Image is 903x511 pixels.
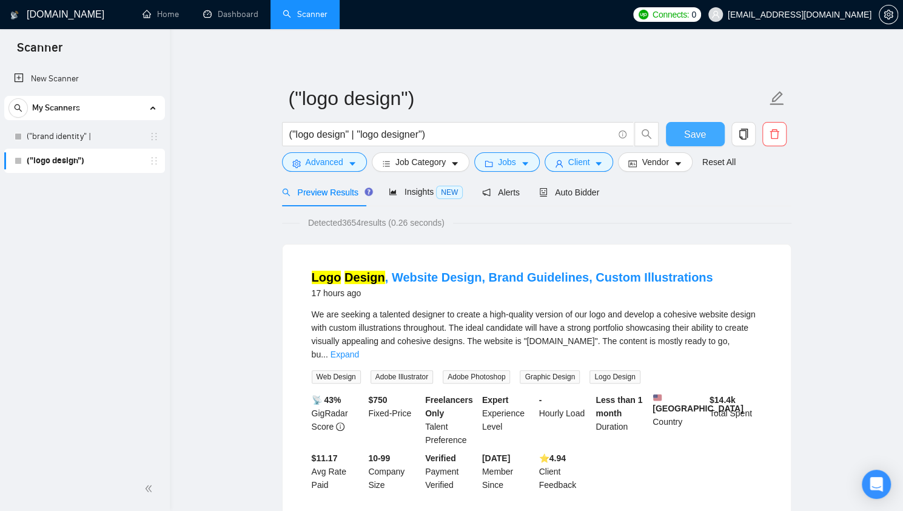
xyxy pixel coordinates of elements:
div: Company Size [366,452,423,492]
b: Less than 1 month [596,395,642,418]
span: user [555,159,563,168]
span: caret-down [674,159,682,168]
span: Graphic Design [520,370,580,384]
button: userClientcaret-down [545,152,614,172]
span: holder [149,132,159,141]
span: We are seeking a talented designer to create a high-quality version of our logo and develop a coh... [312,310,756,359]
div: Client Feedback [537,452,594,492]
button: folderJobscaret-down [474,152,540,172]
span: Vendor [642,155,668,169]
span: Scanner [7,39,72,64]
button: delete [762,122,787,146]
input: Search Freelance Jobs... [289,127,613,142]
span: Insights [389,187,463,197]
span: Adobe Illustrator [371,370,433,384]
div: Avg Rate Paid [309,452,366,492]
div: Experience Level [480,393,537,447]
span: bars [382,159,391,168]
button: copy [731,122,756,146]
b: $ 14.4k [710,395,736,405]
mark: Logo [312,271,341,284]
span: robot [539,188,548,197]
a: Reset All [702,155,736,169]
span: Detected 3654 results (0.26 seconds) [300,216,453,229]
div: GigRadar Score [309,393,366,447]
button: search [634,122,659,146]
span: notification [482,188,491,197]
div: Payment Verified [423,452,480,492]
img: logo [10,5,19,25]
li: My Scanners [4,96,165,173]
span: caret-down [594,159,603,168]
b: Expert [482,395,509,405]
a: searchScanner [283,9,327,19]
li: New Scanner [4,67,165,91]
span: info-circle [336,422,344,431]
span: My Scanners [32,96,80,120]
div: Talent Preference [423,393,480,447]
img: upwork-logo.png [639,10,648,19]
button: Save [666,122,725,146]
b: ⭐️ 4.94 [539,453,566,463]
a: dashboardDashboard [203,9,258,19]
span: search [282,188,290,197]
b: 📡 43% [312,395,341,405]
span: caret-down [348,159,357,168]
button: setting [879,5,898,24]
div: Hourly Load [537,393,594,447]
span: Advanced [306,155,343,169]
b: Freelancers Only [425,395,473,418]
a: Logo Design, Website Design, Brand Guidelines, Custom Illustrations [312,271,713,284]
span: Client [568,155,590,169]
button: idcardVendorcaret-down [618,152,692,172]
div: Duration [593,393,650,447]
input: Scanner name... [289,83,767,113]
span: caret-down [521,159,529,168]
span: user [711,10,720,19]
b: $ 750 [368,395,387,405]
span: holder [149,156,159,166]
span: Web Design [312,370,361,384]
span: delete [763,129,786,140]
a: ("brand identity" | [27,124,142,149]
a: ("logo design") [27,149,142,173]
span: Adobe Photoshop [443,370,510,384]
span: search [635,129,658,140]
span: Auto Bidder [539,188,599,197]
div: We are seeking a talented designer to create a high-quality version of our logo and develop a coh... [312,308,762,361]
span: Connects: [653,8,689,21]
div: Country [650,393,707,447]
b: - [539,395,542,405]
b: 10-99 [368,453,390,463]
div: Member Since [480,452,537,492]
b: [DATE] [482,453,510,463]
a: setting [879,10,898,19]
span: Save [684,127,706,142]
span: search [9,104,27,112]
span: setting [292,159,301,168]
span: area-chart [389,188,397,196]
div: 17 hours ago [312,286,713,300]
span: Alerts [482,188,520,197]
span: Logo Design [589,370,640,384]
span: folder [485,159,493,168]
div: Total Spent [707,393,764,447]
span: 0 [691,8,696,21]
a: Expand [331,350,359,359]
button: search [8,98,28,118]
span: Jobs [498,155,516,169]
a: New Scanner [14,67,155,91]
span: NEW [436,186,463,199]
span: setting [879,10,898,19]
a: homeHome [143,9,179,19]
div: Open Intercom Messenger [862,470,891,499]
span: Preview Results [282,188,369,197]
b: Verified [425,453,456,463]
span: caret-down [451,159,459,168]
span: info-circle [619,130,626,138]
span: idcard [628,159,637,168]
span: ... [321,350,328,359]
span: edit [769,90,785,106]
b: [GEOGRAPHIC_DATA] [653,393,744,413]
span: Job Category [395,155,446,169]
